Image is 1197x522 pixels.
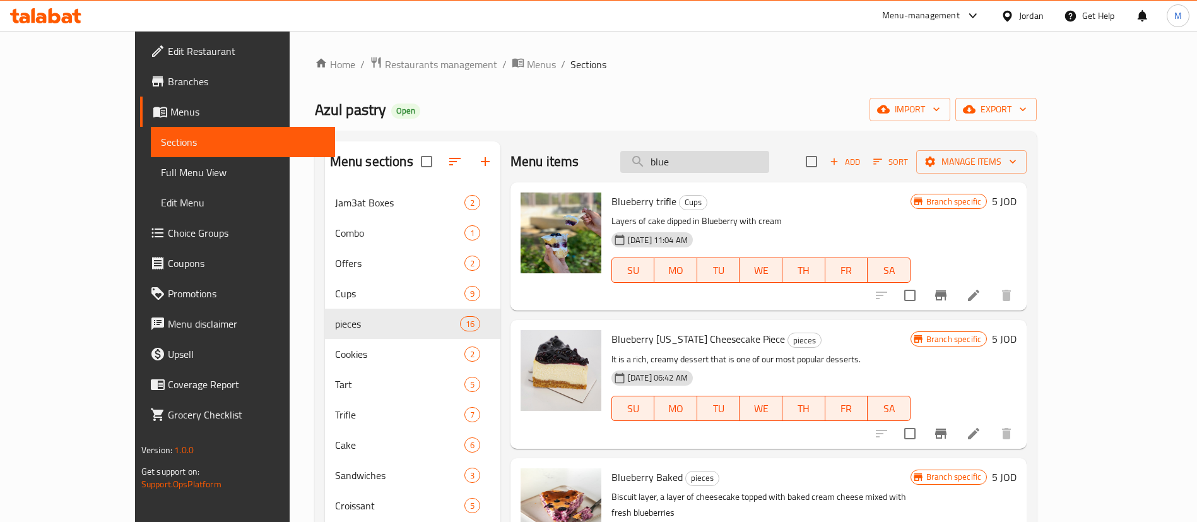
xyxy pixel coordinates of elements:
[611,468,683,487] span: Blueberry Baked
[740,396,782,421] button: WE
[325,187,500,218] div: Jam3at Boxes2
[921,333,986,345] span: Branch specific
[335,286,464,301] span: Cups
[325,278,500,309] div: Cups9
[916,150,1027,174] button: Manage items
[335,498,464,513] span: Croissant
[966,426,981,441] a: Edit menu item
[161,195,325,210] span: Edit Menu
[174,442,194,458] span: 1.0.0
[464,195,480,210] div: items
[464,377,480,392] div: items
[325,490,500,521] div: Croissant5
[611,489,911,521] p: Biscuit layer, a layer of cheesecake topped with baked cream cheese mixed with fresh blueberries
[325,460,500,490] div: Sandwiches3
[151,127,335,157] a: Sections
[680,195,707,210] span: Cups
[897,282,923,309] span: Select to update
[168,316,325,331] span: Menu disclaimer
[335,347,464,362] span: Cookies
[325,400,500,430] div: Trifle7
[561,57,565,72] li: /
[140,400,335,430] a: Grocery Checklist
[782,258,825,283] button: TH
[512,56,556,73] a: Menus
[617,400,649,418] span: SU
[325,339,500,369] div: Cookies2
[830,261,863,280] span: FR
[465,439,480,451] span: 6
[465,288,480,300] span: 9
[385,57,497,72] span: Restaurants management
[464,498,480,513] div: items
[140,218,335,248] a: Choice Groups
[686,471,719,485] span: pieces
[880,102,940,117] span: import
[465,379,480,391] span: 5
[527,57,556,72] span: Menus
[140,66,335,97] a: Branches
[325,430,500,460] div: Cake6
[464,468,480,483] div: items
[992,193,1017,210] h6: 5 JOD
[828,155,862,169] span: Add
[782,396,825,421] button: TH
[679,195,707,210] div: Cups
[865,152,916,172] span: Sort items
[360,57,365,72] li: /
[413,148,440,175] span: Select all sections
[464,437,480,453] div: items
[697,396,740,421] button: TU
[1019,9,1044,23] div: Jordan
[740,258,782,283] button: WE
[470,146,500,177] button: Add section
[168,74,325,89] span: Branches
[926,418,956,449] button: Branch-specific-item
[140,278,335,309] a: Promotions
[335,256,464,271] span: Offers
[798,148,825,175] span: Select section
[464,256,480,271] div: items
[992,468,1017,486] h6: 5 JOD
[141,442,172,458] span: Version:
[611,352,911,367] p: It is a rich, creamy dessert that is one of our most popular desserts.
[825,396,868,421] button: FR
[315,57,355,72] a: Home
[335,225,464,240] span: Combo
[335,468,464,483] div: Sandwiches
[391,104,420,119] div: Open
[868,258,911,283] button: SA
[461,318,480,330] span: 16
[702,261,735,280] span: TU
[788,333,821,348] span: pieces
[465,258,480,270] span: 2
[151,157,335,187] a: Full Menu View
[465,197,480,209] span: 2
[161,134,325,150] span: Sections
[623,234,693,246] span: [DATE] 11:04 AM
[335,407,464,422] span: Trifle
[926,280,956,311] button: Branch-specific-item
[926,154,1017,170] span: Manage items
[510,152,579,171] h2: Menu items
[868,396,911,421] button: SA
[659,400,692,418] span: MO
[168,44,325,59] span: Edit Restaurant
[140,248,335,278] a: Coupons
[611,192,676,211] span: Blueberry trifle
[335,316,460,331] span: pieces
[787,400,820,418] span: TH
[611,396,654,421] button: SU
[787,261,820,280] span: TH
[168,407,325,422] span: Grocery Checklist
[335,195,464,210] span: Jam3at Boxes
[140,97,335,127] a: Menus
[168,256,325,271] span: Coupons
[391,105,420,116] span: Open
[921,196,986,208] span: Branch specific
[685,471,719,486] div: pieces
